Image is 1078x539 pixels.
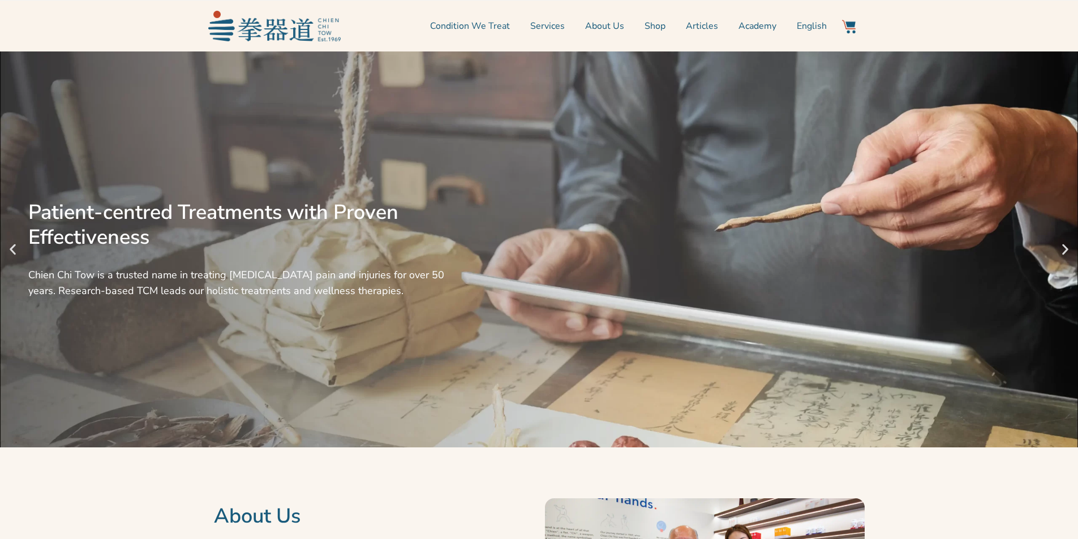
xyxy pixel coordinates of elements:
[797,12,827,40] a: English
[430,12,510,40] a: Condition We Treat
[346,12,827,40] nav: Menu
[686,12,718,40] a: Articles
[28,200,447,250] div: Patient-centred Treatments with Proven Effectiveness
[530,12,565,40] a: Services
[6,243,20,257] div: Previous slide
[214,504,534,529] h2: About Us
[738,12,776,40] a: Academy
[797,19,827,33] span: English
[645,12,665,40] a: Shop
[1058,243,1072,257] div: Next slide
[28,267,447,299] div: Chien Chi Tow is a trusted name in treating [MEDICAL_DATA] pain and injuries for over 50 years. R...
[585,12,624,40] a: About Us
[842,20,856,33] img: Website Icon-03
